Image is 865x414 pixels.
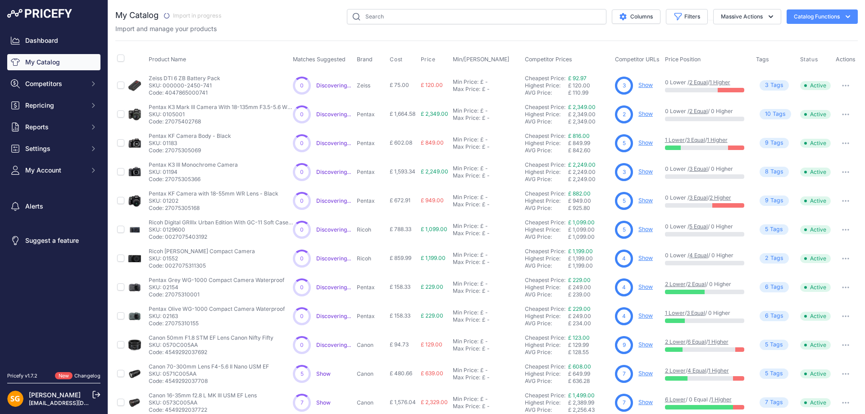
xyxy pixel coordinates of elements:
[525,233,568,241] div: AVG Price:
[708,367,729,374] a: 1 Higher
[480,78,483,86] div: £
[390,139,412,146] span: £ 602.08
[482,86,485,93] div: £
[525,219,565,226] a: Cheapest Price:
[485,143,490,150] div: -
[689,252,708,259] a: 4 Equal
[316,370,331,377] a: Show
[687,136,705,143] a: 3 Equal
[623,197,626,205] span: 5
[421,283,443,290] span: £ 229.00
[483,165,488,172] div: -
[665,367,686,374] a: 2 Lower
[525,118,568,125] div: AVG Price:
[525,197,568,205] div: Highest Price:
[665,165,747,173] p: 0 Lower / / 0 Higher
[485,172,490,179] div: -
[623,110,626,118] span: 2
[711,396,732,403] a: 1 Higher
[568,132,590,139] a: £ 816.00
[149,147,231,154] p: Code: 27075305069
[482,172,485,179] div: £
[525,277,565,283] a: Cheapest Price:
[316,111,351,118] span: Discovering...
[836,56,856,63] span: Actions
[74,373,100,379] a: Changelog
[149,111,293,118] p: SKU: 0105001
[316,399,331,406] span: Show
[149,118,293,125] p: Code: 27075402768
[453,280,478,287] div: Min Price:
[316,140,351,146] span: Discovering...
[638,226,653,232] a: Show
[316,168,351,175] a: Discovering...
[525,168,568,176] div: Highest Price:
[638,82,653,88] a: Show
[800,196,831,205] span: Active
[421,56,436,63] span: Price
[708,338,728,345] a: 1 Higher
[765,196,769,205] span: 9
[800,139,831,148] span: Active
[666,9,708,24] button: Filters
[525,205,568,212] div: AVG Price:
[483,223,488,230] div: -
[525,147,568,154] div: AVG Price:
[623,226,626,234] span: 5
[25,144,84,153] span: Settings
[689,194,708,201] a: 3 Equal
[482,143,485,150] div: £
[665,252,747,259] p: 0 Lower / / 0 Higher
[480,107,483,114] div: £
[7,32,100,49] a: Dashboard
[760,80,789,91] span: Tag
[665,338,686,345] a: 2 Lower
[568,277,591,283] a: £ 229.00
[357,111,386,118] p: Pentax
[525,226,568,233] div: Highest Price:
[689,165,708,172] a: 3 Equal
[7,9,72,18] img: Pricefy Logo
[765,254,769,263] span: 2
[483,194,488,201] div: -
[665,56,701,63] span: Price Position
[568,305,591,312] a: £ 229.00
[347,9,606,24] input: Search
[316,197,351,204] a: Discovering...
[638,197,653,204] a: Show
[390,197,410,204] span: £ 672.91
[316,284,351,291] span: Discovering...
[453,230,480,237] div: Max Price:
[316,255,351,262] a: Discovering...
[390,255,411,261] span: £ 859.99
[525,262,568,269] div: AVG Price:
[765,225,768,234] span: 5
[568,255,593,262] span: £ 1,199.00
[7,32,100,361] nav: Sidebar
[665,194,747,201] p: 0 Lower / /
[665,281,686,287] a: 2 Lower
[765,283,769,291] span: 6
[453,56,510,63] span: Min/[PERSON_NAME]
[638,341,653,348] a: Show
[300,111,304,118] span: 0
[482,114,485,122] div: £
[149,226,293,233] p: SKU: 0129600
[568,140,590,146] span: £ 849.99
[760,282,789,292] span: Tag
[713,9,781,24] button: Massive Actions
[316,82,351,89] a: Discovering...
[149,284,284,291] p: SKU: 02154
[687,309,705,316] a: 3 Equal
[453,259,480,266] div: Max Price:
[390,226,411,232] span: £ 788.33
[453,201,480,208] div: Max Price:
[525,363,565,370] a: Cheapest Price:
[483,251,488,259] div: -
[453,165,478,172] div: Min Price:
[390,110,415,117] span: £ 1,664.58
[357,226,386,233] p: Ricoh
[7,141,100,157] button: Settings
[357,56,373,63] span: Brand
